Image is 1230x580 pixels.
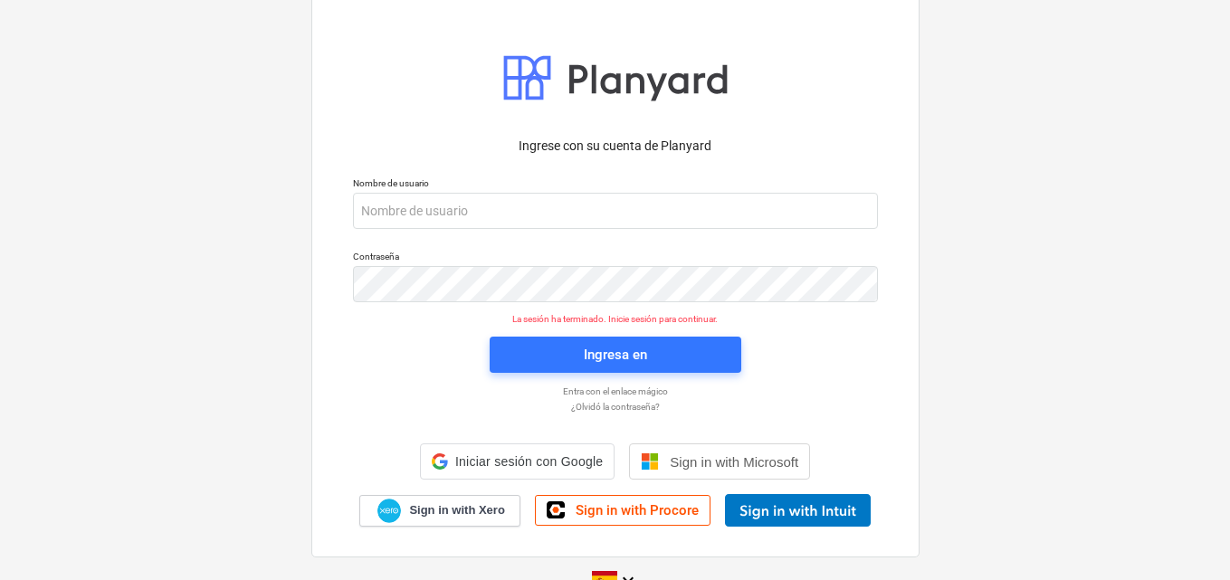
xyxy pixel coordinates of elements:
span: Iniciar sesión con Google [455,454,603,469]
p: Contraseña [353,251,878,266]
span: Sign in with Xero [409,502,504,518]
a: Entra con el enlace mágico [344,385,887,397]
p: Nombre de usuario [353,177,878,193]
a: Sign in with Procore [535,495,710,526]
div: Ingresa en [584,343,647,366]
p: Ingrese con su cuenta de Planyard [353,137,878,156]
button: Ingresa en [490,337,741,373]
input: Nombre de usuario [353,193,878,229]
img: Microsoft logo [641,452,659,471]
p: La sesión ha terminado. Inicie sesión para continuar. [342,313,889,325]
span: Sign in with Procore [576,502,699,518]
img: Xero logo [377,499,401,523]
a: ¿Olvidó la contraseña? [344,401,887,413]
div: Iniciar sesión con Google [420,443,615,480]
span: Sign in with Microsoft [670,454,798,470]
a: Sign in with Xero [359,495,520,527]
